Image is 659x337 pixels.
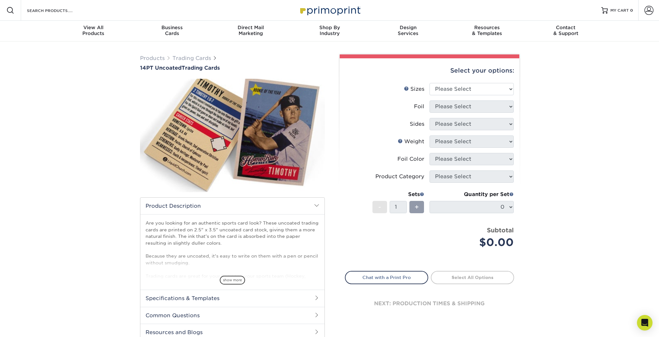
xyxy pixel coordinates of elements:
[345,58,514,83] div: Select your options:
[290,25,369,36] div: Industry
[297,3,362,17] img: Primoprint
[526,25,605,36] div: & Support
[140,65,325,71] h1: Trading Cards
[133,21,211,41] a: BusinessCards
[526,25,605,30] span: Contact
[345,271,428,284] a: Chat with a Print Pro
[290,21,369,41] a: Shop ByIndustry
[133,25,211,36] div: Cards
[414,103,424,110] div: Foil
[415,202,419,212] span: +
[140,65,325,71] a: 14PT UncoatedTrading Cards
[54,25,133,36] div: Products
[26,6,89,14] input: SEARCH PRODUCTS.....
[398,138,424,145] div: Weight
[211,25,290,30] span: Direct Mail
[345,284,514,323] div: next: production times & shipping
[526,21,605,41] a: Contact& Support
[397,155,424,163] div: Foil Color
[630,8,633,13] span: 0
[448,25,526,30] span: Resources
[54,21,133,41] a: View AllProducts
[637,315,653,331] div: Open Intercom Messenger
[133,25,211,30] span: Business
[610,8,629,13] span: MY CART
[487,227,514,234] strong: Subtotal
[448,25,526,36] div: & Templates
[369,25,448,36] div: Services
[140,72,325,199] img: 14PT Uncoated 01
[448,21,526,41] a: Resources& Templates
[140,198,324,214] h2: Product Description
[54,25,133,30] span: View All
[211,21,290,41] a: Direct MailMarketing
[378,202,381,212] span: -
[430,191,514,198] div: Quantity per Set
[375,173,424,180] div: Product Category
[140,55,165,61] a: Products
[369,21,448,41] a: DesignServices
[140,307,324,324] h2: Common Questions
[172,55,211,61] a: Trading Cards
[404,85,424,93] div: Sizes
[431,271,514,284] a: Select All Options
[220,276,245,285] span: show more
[434,235,514,250] div: $0.00
[146,220,319,292] p: Are you looking for an authentic sports card look? These uncoated trading cards are printed on 2....
[290,25,369,30] span: Shop By
[372,191,424,198] div: Sets
[410,120,424,128] div: Sides
[211,25,290,36] div: Marketing
[140,65,182,71] span: 14PT Uncoated
[369,25,448,30] span: Design
[140,290,324,307] h2: Specifications & Templates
